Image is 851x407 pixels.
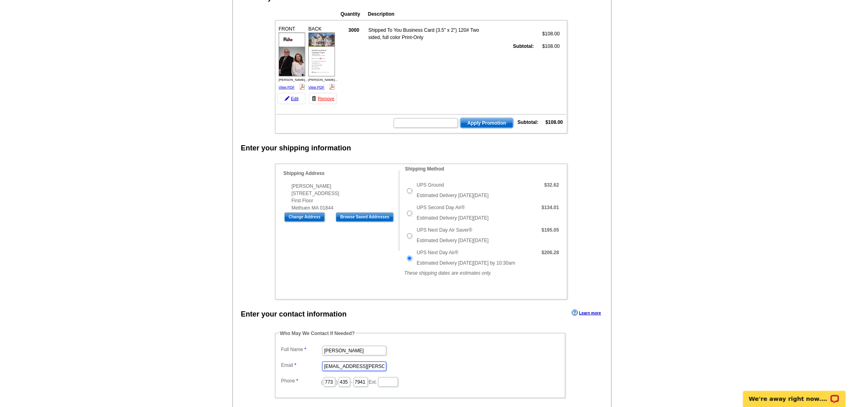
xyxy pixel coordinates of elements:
[417,249,458,256] label: UPS Next Day Air®
[277,93,306,104] a: Edit
[542,250,559,255] strong: $206.28
[340,10,367,18] th: Quantity
[417,215,489,221] span: Estimated Delivery [DATE][DATE]
[404,270,491,276] em: These shipping dates are estimates only.
[277,24,306,92] div: FRONT
[417,260,515,266] span: Estimated Delivery [DATE][DATE] by 10:30am
[417,181,444,189] label: UPS Ground
[518,119,539,125] strong: Subtotal:
[546,119,563,125] strong: $108.00
[241,143,351,154] div: Enter your shipping information
[308,78,337,82] span: [PERSON_NAME]...
[279,85,295,89] a: View PDF
[329,84,335,90] img: pdf_logo.png
[279,330,356,337] legend: Who May We Contact If Needed?
[417,204,465,211] label: UPS Second Day Air®
[336,212,394,222] input: Browse Saved Addresses
[460,118,513,128] span: Apply Promotion
[279,375,561,388] dd: ( ) - Ext.
[312,96,317,101] img: trashcan-icon.gif
[281,377,321,384] label: Phone
[542,227,559,233] strong: $195.05
[417,193,489,198] span: Estimated Delivery [DATE][DATE]
[349,27,360,33] strong: 3000
[308,85,325,89] a: View PDF
[404,165,445,173] legend: Shipping Method
[513,43,534,49] strong: Subtotal:
[308,33,335,76] img: small-thumb.jpg
[417,226,472,234] label: UPS Next Day Air Saver®
[460,118,514,128] button: Apply Promotion
[542,205,559,210] strong: $134.01
[284,212,325,222] input: Change Address
[281,346,321,353] label: Full Name
[241,309,347,320] div: Enter your contact information
[535,26,560,41] td: $108.00
[307,24,336,92] div: BACK
[279,78,308,82] span: [PERSON_NAME]...
[309,93,337,104] a: Remove
[281,362,321,369] label: Email
[284,183,399,212] div: [PERSON_NAME] [STREET_ADDRESS] First Floor Methuen MA 01844
[279,33,305,76] img: small-thumb.jpg
[572,310,601,316] a: Learn more
[284,171,399,176] h4: Shipping Address
[285,96,290,101] img: pencil-icon.gif
[368,26,485,41] td: Shipped To You Business Card (3.5" x 2") 120# Two sided, full color Print-Only
[368,10,515,18] th: Description
[535,42,560,50] td: $108.00
[545,182,559,188] strong: $32.62
[417,238,489,243] span: Estimated Delivery [DATE][DATE]
[738,382,851,407] iframe: LiveChat chat widget
[299,84,305,90] img: pdf_logo.png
